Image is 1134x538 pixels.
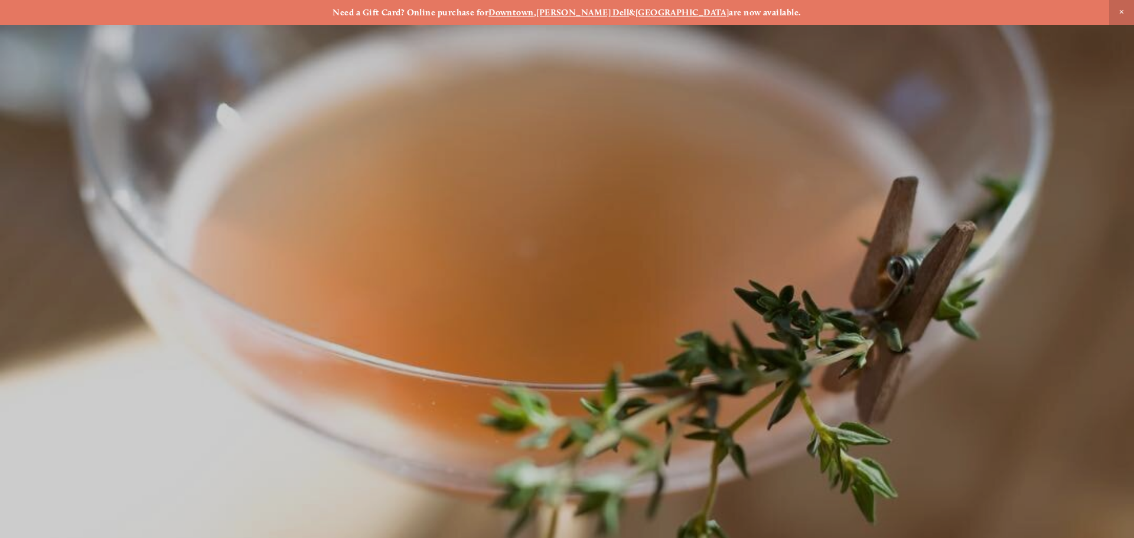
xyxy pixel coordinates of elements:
[534,7,536,18] strong: ,
[488,7,534,18] a: Downtown
[629,7,635,18] strong: &
[536,7,629,18] a: [PERSON_NAME] Dell
[333,7,488,18] strong: Need a Gift Card? Online purchase for
[636,7,729,18] a: [GEOGRAPHIC_DATA]
[729,7,801,18] strong: are now available.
